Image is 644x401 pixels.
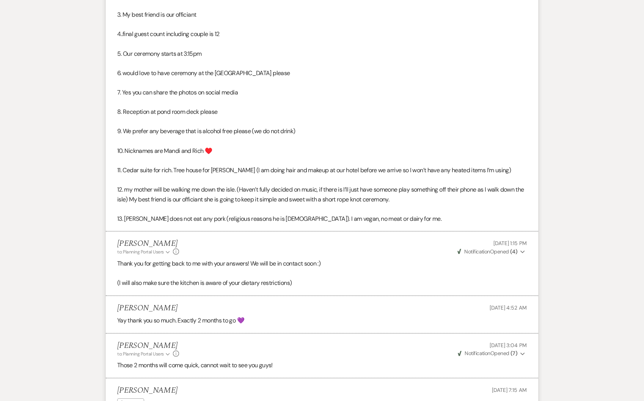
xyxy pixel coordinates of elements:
[457,248,517,255] span: Opened
[117,259,320,267] span: Thank you for getting back to me with your answers! We will be in contact soon :)
[493,240,527,247] span: [DATE] 1:15 PM
[117,351,171,357] button: to: Planning Portal Users
[117,386,177,395] h5: [PERSON_NAME]
[117,10,527,20] p: 3. My best friend is our officiant
[117,165,527,175] p: 11. Cedar suite for rich. Tree house for [PERSON_NAME] (I am doing hair and makeup at our hotel b...
[490,304,527,311] span: [DATE] 4:52 AM
[117,341,179,351] h5: [PERSON_NAME]
[117,249,164,255] span: to: Planning Portal Users
[117,126,527,136] p: 9. We prefer any beverage that is alcohol free please (we do not drink)
[117,214,527,224] p: 13. [PERSON_NAME] does not eat any pork (religious reasons he is [DEMOGRAPHIC_DATA]). I am vegan,...
[117,279,292,287] span: (I will also make sure the kitchen is aware of your dietary restrictions)
[457,349,527,357] button: NotificationOpened (7)
[117,248,171,255] button: to: Planning Portal Users
[117,68,527,78] p: 6. would love to have ceremony at the [GEOGRAPHIC_DATA] please
[510,248,517,255] strong: ( 4 )
[117,88,527,97] p: 7. Yes you can share the photos on social media
[117,351,164,357] span: to: Planning Portal Users
[117,49,527,59] p: 5. Our ceremony starts at 3:15pm
[456,248,527,256] button: NotificationOpened (4)
[117,360,527,370] p: Those 2 months will come quick, cannot wait to see you guys!
[117,239,179,248] h5: [PERSON_NAME]
[117,107,527,117] p: 8. Reception at pond room deck please
[117,29,527,39] p: 4..final guest count including couple is 12
[117,316,527,326] p: Yay thank you so much. Exactly 2 months to go 💜
[464,248,490,255] span: Notification
[490,342,527,349] span: [DATE] 3:04 PM
[458,350,517,357] span: Opened
[117,185,527,204] p: 12. my mother will be walking me down the isle. (Haven’t fully decided on music, if there is I’ll...
[510,350,517,357] strong: ( 7 )
[465,350,490,357] span: Notification
[117,304,177,313] h5: [PERSON_NAME]
[117,146,527,156] p: 10. Nicknames are Mandi and Rich ♥️
[492,387,527,393] span: [DATE] 7:15 AM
